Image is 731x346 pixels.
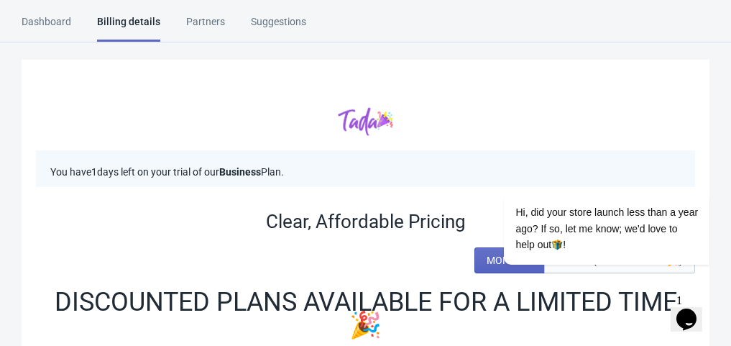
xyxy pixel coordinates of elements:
img: tadacolor.png [338,106,393,136]
div: DISCOUNTED PLANS AVAILABLE FOR A LIMITED TIME 🎉 [36,291,695,337]
div: Dashboard [22,14,71,40]
div: Billing details [97,14,160,42]
iframe: chat widget [671,288,717,332]
iframe: chat widget [458,63,717,281]
div: Clear, Affordable Pricing [36,210,695,233]
p: You have 1 days left on your trial of our Plan. [50,165,681,180]
div: Partners [186,14,225,40]
b: Business [219,166,261,178]
div: Suggestions [251,14,306,40]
